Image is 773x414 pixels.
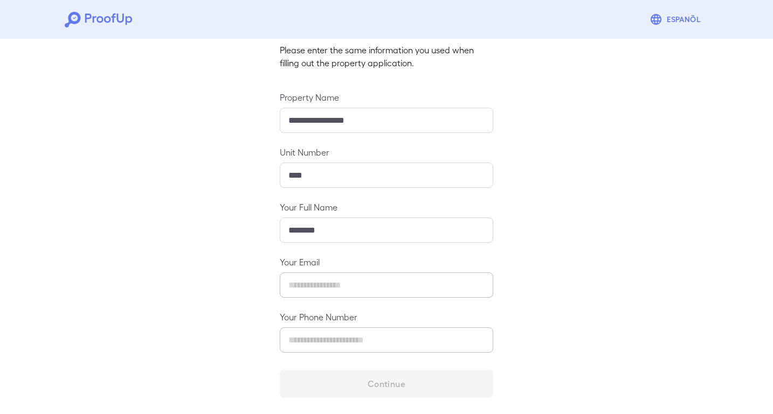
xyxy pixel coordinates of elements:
[280,201,493,213] label: Your Full Name
[280,146,493,158] label: Unit Number
[280,91,493,103] label: Property Name
[280,311,493,323] label: Your Phone Number
[280,44,493,69] p: Please enter the same information you used when filling out the property application.
[645,9,708,30] button: Espanõl
[280,256,493,268] label: Your Email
